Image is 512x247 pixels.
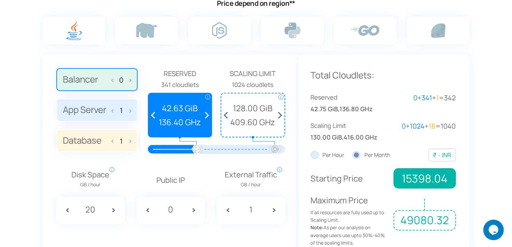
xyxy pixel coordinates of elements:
[225,169,277,189] span: External Traffic
[311,121,384,142] div: ,
[311,209,389,247] span: If all resources are fully used up to Scaling Limit. As per our analysis on average users use upt...
[71,169,109,189] span: Disk Space
[285,23,301,39] img: python
[351,25,379,36] img: go
[137,174,205,186] p: Public IP
[483,220,505,240] iframe: chat widget
[225,116,281,129] span: 409.60 GHz
[116,137,127,145] input: Database
[433,150,452,160] div: ₹ - INR
[441,121,456,131] span: 1040
[56,129,138,152] label: Database
[311,224,324,231] strong: Note:
[71,181,109,188] span: GB / hour
[402,121,406,131] span: 0
[225,181,277,188] span: GB / hour
[414,93,418,102] span: 0
[109,167,114,172] span: i
[311,151,345,160] label: Per Hour
[437,93,439,102] span: 1
[66,21,82,40] img: java
[344,132,378,142] span: 416.00 GHz
[383,121,456,132] div: + + =
[148,80,212,90] div: 341 cloudlets
[311,68,456,83] p: Total Cloudlets:
[56,99,138,122] label: App Server
[152,102,208,115] span: 42.63 GiB
[431,24,445,38] img: ruby
[311,172,389,185] p: Starting Price
[383,92,456,103] div: + + =
[278,95,283,100] span: i
[311,121,384,131] span: Scaling Limit
[277,167,282,172] span: i
[311,92,384,114] div: ,
[116,106,127,114] input: App Server
[212,22,227,39] img: node
[205,95,210,100] span: i
[340,104,373,114] span: 136.80 GHz
[152,116,208,129] span: 136.40 GHz
[429,121,436,131] span: 16
[422,93,432,102] span: 341
[221,80,285,90] div: 1024 cloudlets
[410,121,425,131] span: 1024
[311,194,389,247] p: Maximum Price
[225,102,281,115] span: 128.00 GiB
[311,132,342,142] span: 130.00 GiB
[311,104,338,114] span: 42.75 GiB
[311,92,384,102] span: Reserved
[136,23,157,38] img: php
[352,151,390,160] label: Per Month
[444,93,456,102] span: 342
[116,76,127,84] input: Balancer
[221,68,285,79] span: Scaling Limit
[56,68,138,91] label: Balancer
[393,168,456,189] span: 15398.04
[393,210,456,231] span: 49080.32
[148,68,212,79] span: Reserved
